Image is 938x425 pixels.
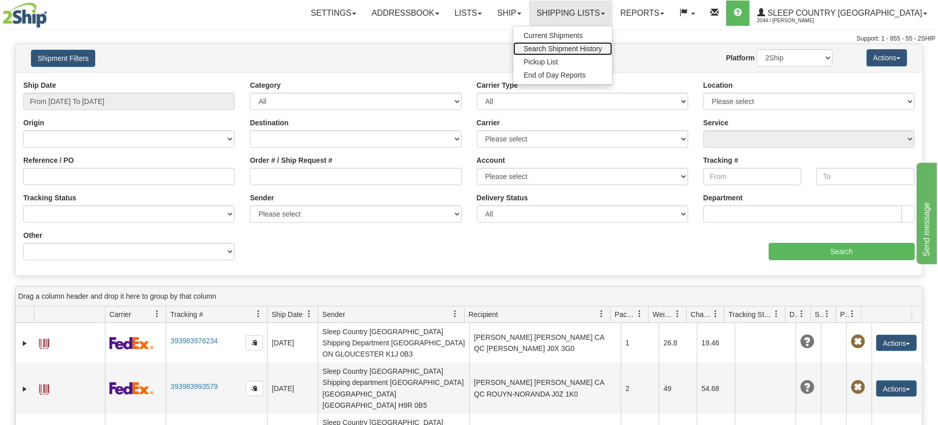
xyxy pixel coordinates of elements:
[250,80,281,90] label: Category
[490,1,529,26] a: Ship
[250,193,274,203] label: Sender
[39,334,49,350] a: Label
[729,309,773,320] span: Tracking Status
[303,1,364,26] a: Settings
[876,335,917,351] button: Actions
[148,305,166,323] a: Carrier filter column settings
[513,42,612,55] a: Search Shipment History
[765,9,922,17] span: Sleep Country [GEOGRAPHIC_DATA]
[23,155,74,165] label: Reference / PO
[322,309,345,320] span: Sender
[703,155,738,165] label: Tracking #
[793,305,810,323] a: Delivery Status filter column settings
[477,155,505,165] label: Account
[469,309,498,320] span: Recipient
[16,287,922,306] div: grid grouping header
[915,161,937,264] iframe: chat widget
[631,305,648,323] a: Packages filter column settings
[20,338,30,348] a: Expand
[109,382,154,395] img: 2 - FedEx Express®
[3,3,47,28] img: logo2044.jpg
[246,381,263,396] button: Copy to clipboard
[757,16,833,26] span: 2044 / [PERSON_NAME]
[267,363,318,414] td: [DATE]
[447,1,490,26] a: Lists
[109,309,131,320] span: Carrier
[523,31,583,40] span: Current Shipments
[170,337,217,345] a: 393983976234
[513,29,612,42] a: Current Shipments
[469,363,621,414] td: [PERSON_NAME] [PERSON_NAME] CA QC ROUYN-NORANDA J0Z 1K0
[318,363,469,414] td: Sleep Country [GEOGRAPHIC_DATA] Shipping department [GEOGRAPHIC_DATA] [GEOGRAPHIC_DATA] [GEOGRAPH...
[246,335,263,350] button: Copy to clipboard
[840,309,849,320] span: Pickup Status
[523,71,585,79] span: End of Day Reports
[477,193,528,203] label: Delivery Status
[818,305,836,323] a: Shipment Issues filter column settings
[20,384,30,394] a: Expand
[790,309,798,320] span: Delivery Status
[749,1,935,26] a: Sleep Country [GEOGRAPHIC_DATA] 2044 / [PERSON_NAME]
[851,380,865,395] span: Pickup Not Assigned
[691,309,712,320] span: Charge
[621,323,659,363] td: 1
[697,363,735,414] td: 54.68
[659,363,697,414] td: 49
[8,6,94,18] div: Send message
[267,323,318,363] td: [DATE]
[593,305,610,323] a: Recipient filter column settings
[867,49,907,66] button: Actions
[23,118,44,128] label: Origin
[513,55,612,68] a: Pickup List
[707,305,724,323] a: Charge filter column settings
[800,380,814,395] span: Unknown
[39,380,49,396] a: Label
[726,53,755,63] label: Platform
[615,309,636,320] span: Packages
[769,243,915,260] input: Search
[703,80,733,90] label: Location
[523,58,558,66] span: Pickup List
[477,118,500,128] label: Carrier
[653,309,674,320] span: Weight
[23,230,42,240] label: Other
[31,50,95,67] button: Shipment Filters
[851,335,865,349] span: Pickup Not Assigned
[800,335,814,349] span: Unknown
[3,34,935,43] div: Support: 1 - 855 - 55 - 2SHIP
[250,305,267,323] a: Tracking # filter column settings
[477,80,518,90] label: Carrier Type
[659,323,697,363] td: 26.8
[23,193,76,203] label: Tracking Status
[272,309,303,320] span: Ship Date
[876,380,917,397] button: Actions
[703,168,802,185] input: From
[301,305,318,323] a: Ship Date filter column settings
[170,309,203,320] span: Tracking #
[844,305,861,323] a: Pickup Status filter column settings
[815,309,823,320] span: Shipment Issues
[109,337,154,349] img: 2 - FedEx Express®
[529,1,613,26] a: Shipping lists
[447,305,464,323] a: Sender filter column settings
[250,155,332,165] label: Order # / Ship Request #
[621,363,659,414] td: 2
[469,323,621,363] td: [PERSON_NAME] [PERSON_NAME] CA QC [PERSON_NAME] J0X 3G0
[513,68,612,82] a: End of Day Reports
[816,168,915,185] input: To
[768,305,785,323] a: Tracking Status filter column settings
[697,323,735,363] td: 19.46
[23,80,56,90] label: Ship Date
[523,45,602,53] span: Search Shipment History
[669,305,686,323] a: Weight filter column settings
[250,118,288,128] label: Destination
[703,118,729,128] label: Service
[170,382,217,391] a: 393983993579
[318,323,469,363] td: Sleep Country [GEOGRAPHIC_DATA] Shipping Department [GEOGRAPHIC_DATA] ON GLOUCESTER K1J 0B3
[364,1,447,26] a: Addressbook
[613,1,672,26] a: Reports
[703,193,743,203] label: Department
